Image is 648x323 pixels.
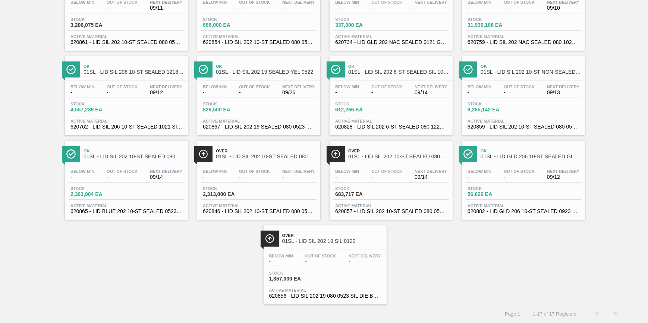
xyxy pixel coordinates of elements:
[468,22,520,28] span: 31,930,108 EA
[203,85,227,89] span: Below Min
[606,304,625,323] button: >
[371,174,402,180] span: -
[547,90,579,95] span: 09/13
[70,107,123,113] span: 4,557,239 EA
[192,51,324,135] a: ÍconeOk01SL - LID SIL 202 19 SEALED YEL 0522Below Min-Out Of Stock-Next Delivery09/26Stock826,500...
[335,169,359,174] span: Below Min
[335,107,387,113] span: 612,266 EA
[59,135,192,220] a: ÍconeOk01SL - LID SIL 202 10-ST SEALED 080 0618 ULT 06Below Min-Out Of Stock-Next Delivery09/14St...
[468,124,579,130] span: 620859 - LID SIL 202 10-ST SEALED 080 0523 SIL 06
[203,174,227,180] span: -
[371,85,402,89] span: Out Of Stock
[203,107,255,113] span: 826,500 EA
[84,64,184,69] span: Ok
[203,209,315,214] span: 620846 - LID SIL 202 10-ST SEALED 080 0523 STB 06
[331,149,340,159] img: Ícone
[70,85,94,89] span: Below Min
[547,174,579,180] span: 09/12
[468,169,491,174] span: Below Min
[335,203,447,208] span: Active Material
[348,154,449,159] span: 01SL - LID SIL 202 10-ST SEALED 080 0520 PNK NE
[468,39,579,45] span: 620759 - LID SIL 202 NAC SEALED 080 1021 SIL EPOX
[282,90,315,95] span: 09/26
[335,124,447,130] span: 620828 - LID SIL 202 6-ST SEALED 080 1222 SIL BPA
[70,90,94,95] span: -
[588,304,606,323] button: <
[335,34,447,39] span: Active Material
[456,135,589,220] a: ÍconeOk01SL - LID GLD 206 10-ST SEALED GLD 0623Below Min-Out Of Stock-Next Delivery09/12Stock56,6...
[269,259,293,265] span: -
[107,174,138,180] span: -
[481,64,581,69] span: Ok
[107,85,138,89] span: Out Of Stock
[504,5,535,11] span: -
[335,85,359,89] span: Below Min
[415,169,447,174] span: Next Delivery
[70,5,94,11] span: -
[203,119,315,123] span: Active Material
[468,5,491,11] span: -
[305,259,336,265] span: -
[415,85,447,89] span: Next Delivery
[468,186,520,191] span: Stock
[203,186,255,191] span: Stock
[269,254,293,258] span: Below Min
[371,5,402,11] span: -
[468,209,579,214] span: 620882 - LID GLD 206 10-ST SEALED 0923 GLD BALL 0
[239,90,270,95] span: -
[203,124,315,130] span: 620867 - LID SIL 202 19 SEALED 080 0523 YEL DIE M
[203,191,255,197] span: 2,313,000 EA
[335,191,387,197] span: 683,717 EA
[239,85,270,89] span: Out Of Stock
[203,34,315,39] span: Active Material
[348,69,449,75] span: 01SL - LID SIL 202 6-ST SEALED SIL 1021
[415,90,447,95] span: 09/14
[216,149,317,153] span: Over
[70,34,182,39] span: Active Material
[216,154,317,159] span: 01SL - LID SIL 202 10-ST SEALED 080 0618 STB 06
[107,90,138,95] span: -
[504,90,535,95] span: -
[199,149,208,159] img: Ícone
[265,234,274,243] img: Ícone
[335,17,387,22] span: Stock
[70,186,123,191] span: Stock
[547,85,579,89] span: Next Delivery
[150,90,182,95] span: 09/12
[371,169,402,174] span: Out Of Stock
[463,149,473,159] img: Ícone
[269,271,321,275] span: Stock
[150,169,182,174] span: Next Delivery
[203,203,315,208] span: Active Material
[305,254,336,258] span: Out Of Stock
[70,124,182,130] span: 620762 - LID SIL 206 10-ST SEALED 1021 SIL 0.0090
[239,174,270,180] span: -
[282,169,315,174] span: Next Delivery
[282,238,383,244] span: 01SL - LID SIL 202 19 SIL 0122
[70,203,182,208] span: Active Material
[335,174,359,180] span: -
[70,39,182,45] span: 620861 - LID SIL 202 10-ST SEALED 080 0523 RED DI
[203,102,255,106] span: Stock
[335,209,447,214] span: 620857 - LID SIL 202 10-ST SEALED 080 0523 PNK NE
[504,169,535,174] span: Out Of Stock
[371,90,402,95] span: -
[456,51,589,135] a: ÍconeOk01SL - LID SIL 202 10-ST NON-SEALED 088 0824 SIBelow Min-Out Of Stock-Next Delivery09/13St...
[107,5,138,11] span: -
[199,65,208,74] img: Ícone
[216,69,317,75] span: 01SL - LID SIL 202 19 SEALED YEL 0522
[203,22,255,28] span: 688,000 EA
[335,119,447,123] span: Active Material
[468,102,520,106] span: Stock
[70,17,123,22] span: Stock
[481,69,581,75] span: 01SL - LID SIL 202 10-ST NON-SEALED 088 0824 SI
[335,90,359,95] span: -
[331,65,340,74] img: Ícone
[468,191,520,197] span: 56,620 EA
[70,174,94,180] span: -
[531,311,576,317] span: 1 - 17 of 17 Registers
[324,135,456,220] a: ÍconeOver01SL - LID SIL 202 10-ST SEALED 080 0520 PNK NEBelow Min-Out Of Stock-Next Delivery09/14...
[505,311,520,317] span: Page : 1
[468,90,491,95] span: -
[349,259,381,265] span: -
